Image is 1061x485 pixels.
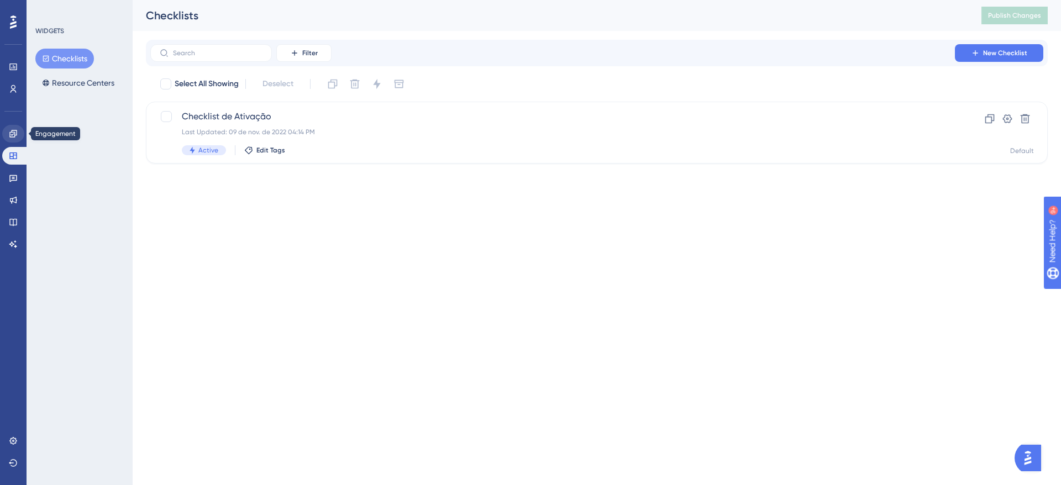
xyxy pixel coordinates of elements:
[262,77,293,91] span: Deselect
[35,27,64,35] div: WIDGETS
[276,44,332,62] button: Filter
[35,73,121,93] button: Resource Centers
[244,146,285,155] button: Edit Tags
[35,49,94,68] button: Checklists
[173,49,262,57] input: Search
[1010,146,1034,155] div: Default
[983,49,1027,57] span: New Checklist
[182,128,923,136] div: Last Updated: 09 de nov. de 2022 04:14 PM
[981,7,1048,24] button: Publish Changes
[988,11,1041,20] span: Publish Changes
[146,8,954,23] div: Checklists
[182,110,923,123] span: Checklist de Ativação
[26,3,69,16] span: Need Help?
[75,6,82,14] div: 9+
[955,44,1043,62] button: New Checklist
[198,146,218,155] span: Active
[1015,441,1048,475] iframe: UserGuiding AI Assistant Launcher
[175,77,239,91] span: Select All Showing
[256,146,285,155] span: Edit Tags
[302,49,318,57] span: Filter
[253,74,303,94] button: Deselect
